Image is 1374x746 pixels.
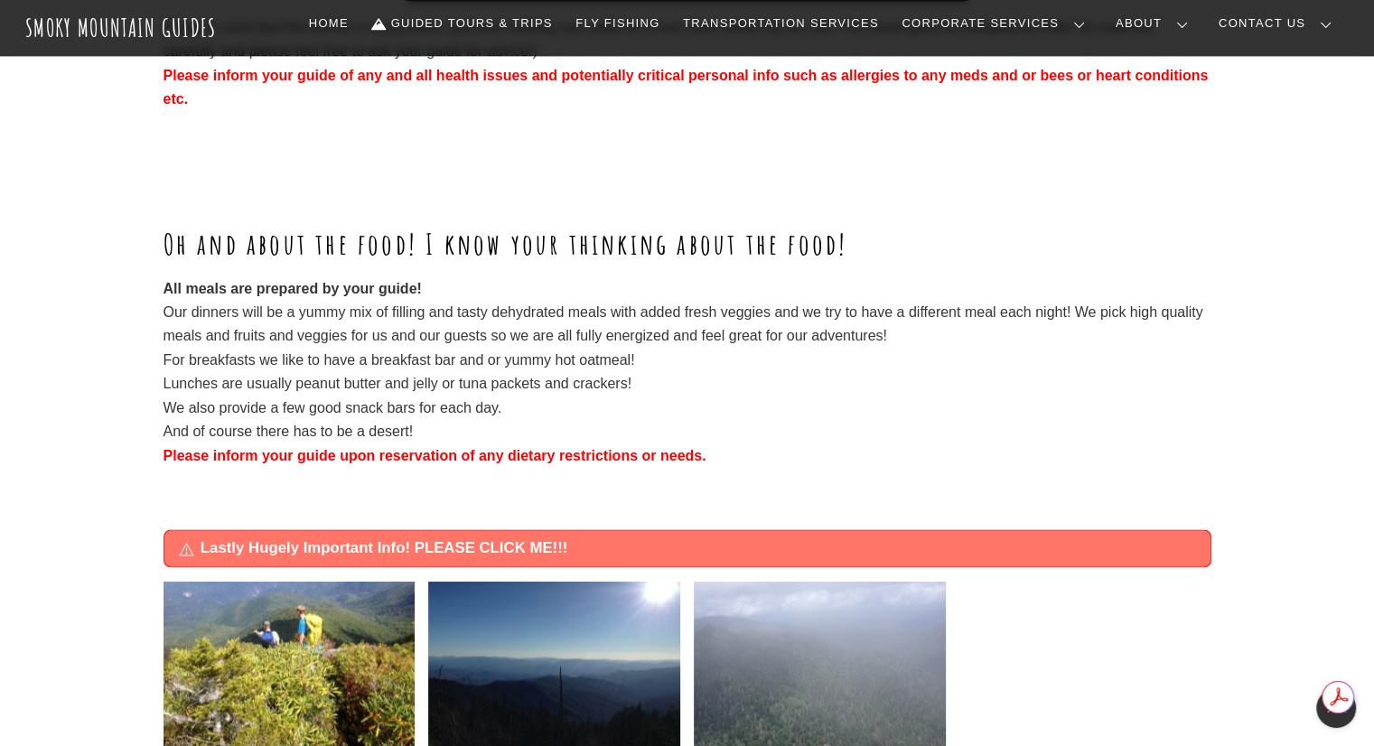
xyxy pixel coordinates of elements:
a: Transportation Services [676,5,885,42]
h2: Oh and about the food! I know your thinking about the food! [164,225,1211,263]
strong: All meals are prepared by your guide! [164,281,422,296]
a: Guided Tours & Trips [365,5,560,42]
a: Home [302,5,356,42]
a: Corporate Services [894,5,1099,42]
a: About [1108,5,1202,42]
span: Lastly Hugely Important Info! PLEASE CLICK ME!!! [201,537,1195,559]
a: Smoky Mountain Guides [25,13,217,42]
p: Our dinners will be a yummy mix of filling and tasty dehydrated meals with added fresh veggies an... [164,277,1211,468]
a: Fly Fishing [568,5,667,42]
p: (Keep in mind that this will be a heavy pack, and over loading can make for a less than comfy tri... [164,16,1211,112]
a: Contact Us [1211,5,1346,42]
span: Please inform your guide of any and all health issues and potentially critical personal info such... [164,68,1209,107]
strong: Please inform your guide upon reservation of any dietary restrictions or needs. [164,448,706,463]
a: Lastly Hugely Important Info! PLEASE CLICK ME!!! [164,530,1210,566]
